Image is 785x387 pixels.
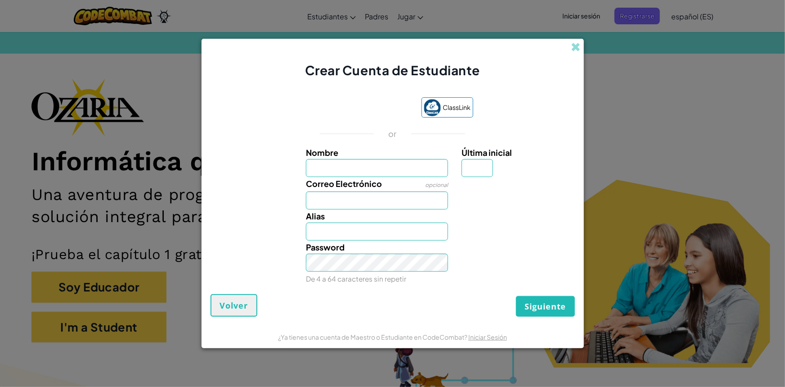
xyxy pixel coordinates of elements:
span: Crear Cuenta de Estudiante [305,62,480,78]
span: Correo Electrónico [306,178,382,189]
span: opcional [425,182,448,188]
span: Nombre [306,147,338,158]
span: Password [306,242,345,252]
span: Última inicial [462,147,512,158]
span: Volver [220,300,248,311]
span: Siguiente [525,301,566,312]
span: ClassLink [443,101,471,114]
span: ¿Ya tienes una cuenta de Maestro o Estudiante en CodeCombat? [278,333,468,341]
button: Volver [211,294,257,317]
img: classlink-logo-small.png [424,99,441,116]
iframe: Botón Iniciar sesión con Google [308,99,417,118]
a: Iniciar Sesión [468,333,507,341]
small: De 4 a 64 caracteres sin repetir [306,274,406,283]
span: Alias [306,211,325,221]
button: Siguiente [516,296,574,317]
p: or [388,128,397,139]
